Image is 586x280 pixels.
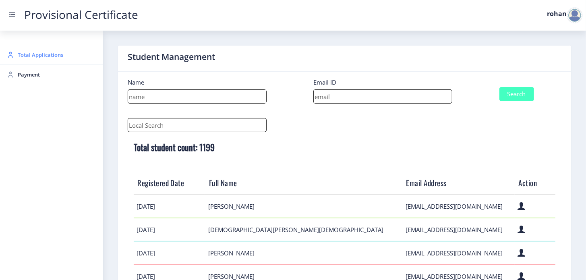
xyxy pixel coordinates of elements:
input: Local Search [128,118,267,132]
td: [EMAIL_ADDRESS][DOMAIN_NAME] [402,241,515,265]
span: Total Applications [18,50,97,60]
td: [DATE] [134,218,205,241]
b: Total student count: 1199 [134,141,215,153]
button: Search [499,87,534,101]
td: [EMAIL_ADDRESS][DOMAIN_NAME] [402,218,515,241]
input: email [313,89,452,104]
label: Student Management [128,52,215,62]
td: [DEMOGRAPHIC_DATA][PERSON_NAME][DEMOGRAPHIC_DATA] [205,218,402,241]
span: Payment [18,70,97,79]
a: Provisional Certificate [16,10,146,19]
label: rohan [547,10,567,17]
td: [PERSON_NAME] [205,195,402,218]
th: Registered Date [134,172,205,195]
label: Name [128,78,144,86]
td: [DATE] [134,195,205,218]
td: [EMAIL_ADDRESS][DOMAIN_NAME] [402,195,515,218]
th: Email Address [402,172,515,195]
td: [DATE] [134,241,205,265]
th: Action [515,172,555,195]
th: Full Name [205,172,402,195]
td: [PERSON_NAME] [205,241,402,265]
input: name [128,89,267,104]
label: Email ID [313,78,336,86]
